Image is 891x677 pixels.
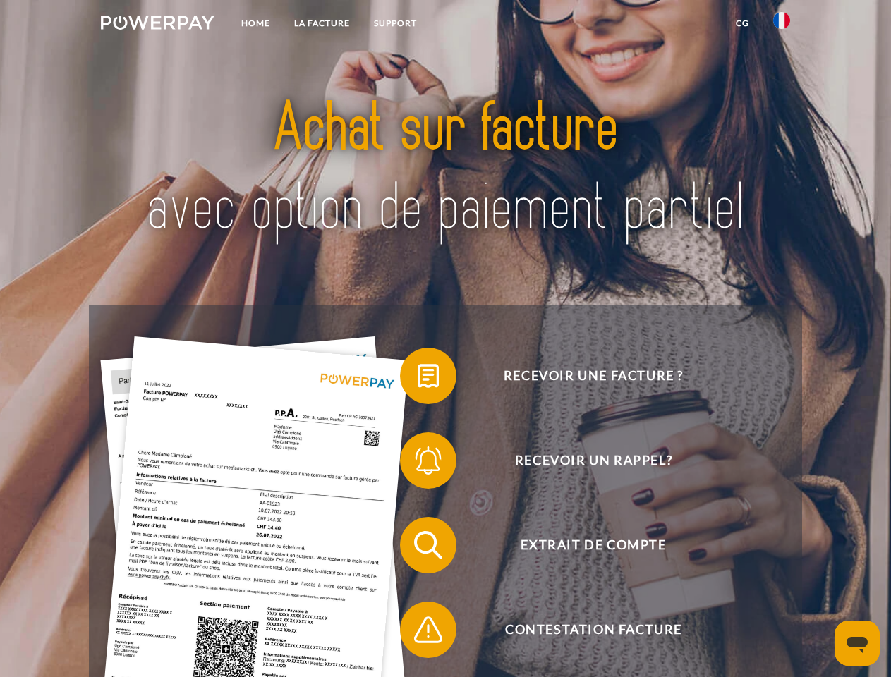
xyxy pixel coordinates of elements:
button: Recevoir une facture ? [400,348,767,404]
a: CG [724,11,761,36]
span: Recevoir une facture ? [420,348,766,404]
a: Home [229,11,282,36]
img: qb_bill.svg [411,358,446,394]
button: Recevoir un rappel? [400,432,767,489]
span: Contestation Facture [420,602,766,658]
img: qb_search.svg [411,527,446,563]
span: Recevoir un rappel? [420,432,766,489]
img: logo-powerpay-white.svg [101,16,214,30]
a: LA FACTURE [282,11,362,36]
img: qb_warning.svg [411,612,446,647]
button: Extrait de compte [400,517,767,573]
iframe: Bouton de lancement de la fenêtre de messagerie [835,621,880,666]
img: title-powerpay_fr.svg [135,68,756,270]
img: qb_bell.svg [411,443,446,478]
a: Support [362,11,429,36]
img: fr [773,12,790,29]
button: Contestation Facture [400,602,767,658]
span: Extrait de compte [420,517,766,573]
